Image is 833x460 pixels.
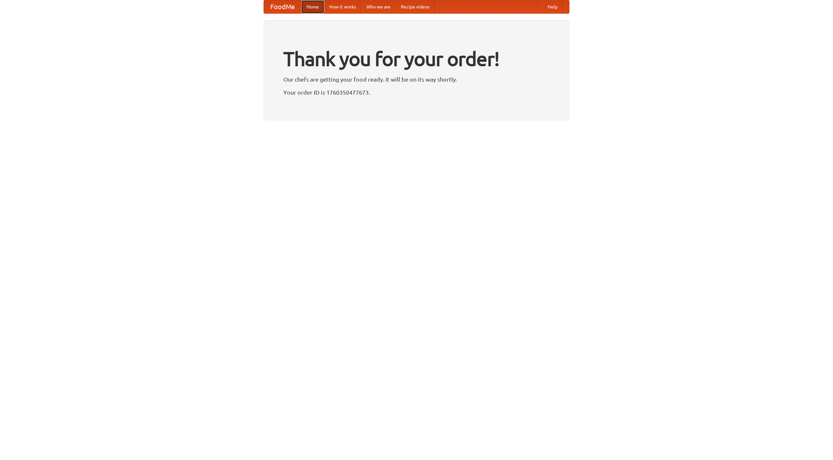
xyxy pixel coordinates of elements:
[324,0,361,13] a: How it works
[542,0,563,13] a: Help
[396,0,435,13] a: Recipe videos
[283,87,550,97] p: Your order ID is 1760350477673.
[283,43,550,74] h1: Thank you for your order!
[283,74,550,84] p: Our chefs are getting your food ready. It will be on its way shortly.
[264,0,301,13] a: FoodMe
[361,0,396,13] a: Who we are
[301,0,324,13] a: Home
